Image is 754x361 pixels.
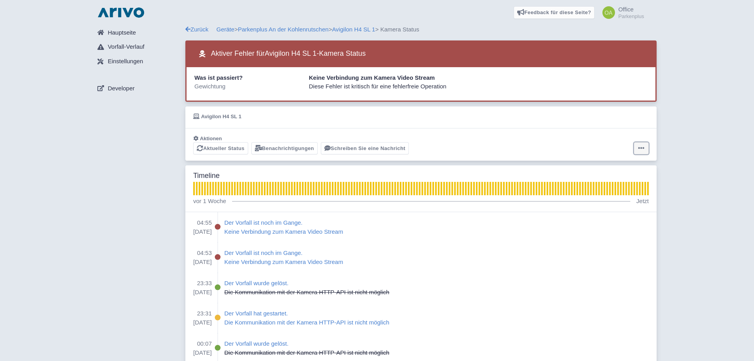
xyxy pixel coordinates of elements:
[224,288,389,297] p: Die Kommunikation mit der Kamera HTTP-API ist nicht möglich
[216,26,234,33] a: Geräte
[193,279,212,288] p: 23:33
[192,82,307,91] div: Gewichtung
[224,339,649,357] a: Der Vorfall wurde gelöst. Die Kommunikation mit der Kamera HTTP-API ist nicht möglich
[91,40,185,55] a: Vorfall-Verlauf
[185,26,209,33] a: Zurück
[321,142,409,154] a: Schreiben Sie eine Nachricht
[193,309,212,318] p: 23:31
[193,218,212,227] p: 04:55
[193,142,248,154] a: Aktueller Status
[193,197,226,206] p: vor 1 Woche
[91,25,185,40] a: Hauptseite
[598,6,644,19] a: Office Parkenplus
[193,47,366,61] h3: Aktiver Fehler für -
[224,279,389,288] div: Der Vorfall wurde gelöst.
[636,197,649,206] p: Jetzt
[193,348,212,357] p: [DATE]
[224,279,649,297] a: Der Vorfall wurde gelöst. Die Kommunikation mit der Kamera HTTP-API ist nicht möglich
[224,348,389,357] p: Die Kommunikation mit der Kamera HTTP-API ist nicht möglich
[224,218,343,227] div: Der Vorfall ist noch im Gange.
[332,26,375,33] a: Avigilon H4 SL 1
[307,73,650,82] div: Keine Verbindung zum Kamera Video Stream
[201,114,242,119] span: Avigilon H4 SL 1
[193,227,212,236] p: [DATE]
[224,227,343,236] p: Keine Verbindung zum Kamera Video Stream
[224,218,649,236] a: Der Vorfall ist noch im Gange. Keine Verbindung zum Kamera Video Stream
[96,6,146,19] img: logo
[224,249,649,266] a: Der Vorfall ist noch im Gange. Keine Verbindung zum Kamera Video Stream
[91,81,185,96] a: Developer
[251,142,318,154] a: Benachrichtigungen
[192,73,307,82] div: Was ist passiert?
[193,288,212,297] p: [DATE]
[224,339,389,348] div: Der Vorfall wurde gelöst.
[193,318,212,327] p: [DATE]
[618,6,633,13] span: Office
[319,49,366,57] span: Kamera Status
[193,249,212,258] p: 04:53
[91,54,185,69] a: Einstellungen
[200,136,222,141] span: Aktionen
[224,318,389,327] p: Die Kommunikation mit der Kamera HTTP-API ist nicht möglich
[514,6,595,19] a: Feedback für diese Seite?
[224,309,389,318] div: Der Vorfall hat gestartet.
[185,25,657,34] div: > > > Kamera Status
[108,28,136,37] span: Hauptseite
[108,42,144,51] span: Vorfall-Verlauf
[224,249,343,258] div: Der Vorfall ist noch im Gange.
[265,49,317,57] span: Avigilon H4 SL 1
[238,26,329,33] a: Parkenplus An der Kohlenrutschen
[193,258,212,267] p: [DATE]
[108,57,143,66] span: Einstellungen
[193,172,220,180] h3: Timeline
[224,258,343,267] p: Keine Verbindung zum Kamera Video Stream
[193,339,212,348] p: 00:07
[108,84,134,93] span: Developer
[224,309,649,327] a: Der Vorfall hat gestartet. Die Kommunikation mit der Kamera HTTP-API ist nicht möglich
[307,82,650,91] div: Diese Fehler ist kritisch für eine fehlerfreie Operation
[618,14,644,19] small: Parkenplus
